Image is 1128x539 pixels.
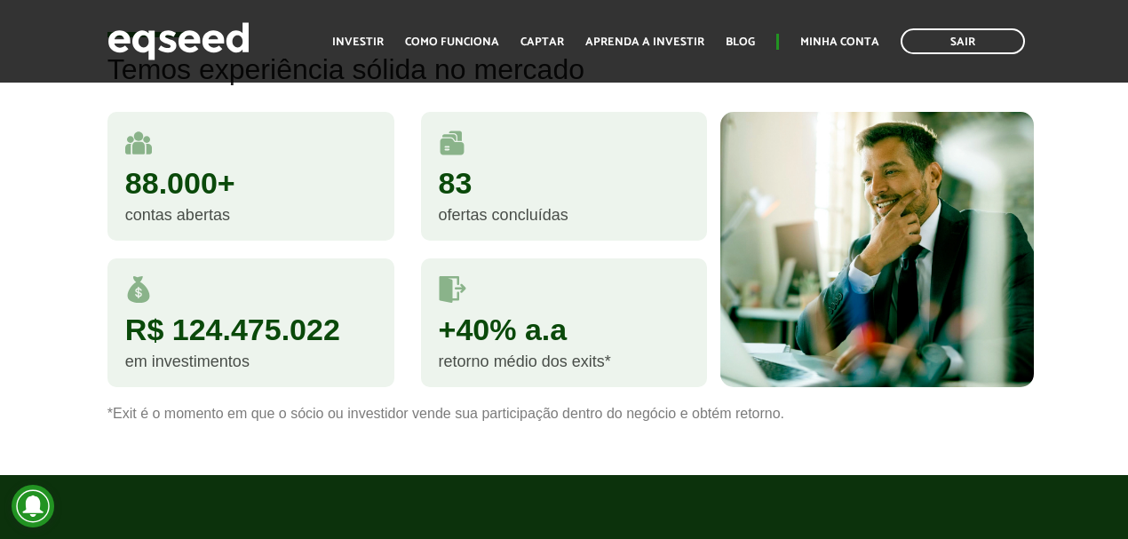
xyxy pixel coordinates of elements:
a: Blog [726,36,755,48]
a: Captar [520,36,564,48]
img: money.svg [125,276,152,303]
div: em investimentos [125,353,377,369]
div: ofertas concluídas [439,207,690,223]
div: contas abertas [125,207,377,223]
div: R$ 124.475.022 [125,314,377,345]
a: Minha conta [800,36,879,48]
img: rodadas.svg [439,130,465,156]
img: EqSeed [107,18,250,65]
a: Como funciona [405,36,499,48]
div: 88.000+ [125,168,377,198]
img: saidas.svg [439,276,466,303]
a: Sair [901,28,1025,54]
h2: Temos experiência sólida no mercado [107,54,1021,112]
div: +40% a.a [439,314,690,345]
img: user.svg [125,130,152,156]
a: Investir [332,36,384,48]
div: 83 [439,168,690,198]
p: *Exit é o momento em que o sócio ou investidor vende sua participação dentro do negócio e obtém r... [107,405,1021,422]
a: Aprenda a investir [585,36,704,48]
div: retorno médio dos exits* [439,353,690,369]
